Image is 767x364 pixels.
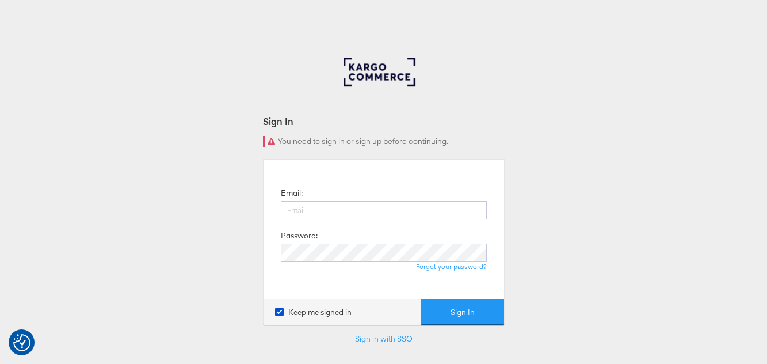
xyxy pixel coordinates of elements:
[275,307,352,318] label: Keep me signed in
[416,262,487,271] a: Forgot your password?
[421,299,504,325] button: Sign In
[281,201,487,219] input: Email
[281,230,318,241] label: Password:
[263,115,505,128] div: Sign In
[281,188,303,199] label: Email:
[13,334,30,351] img: Revisit consent button
[263,136,505,147] div: You need to sign in or sign up before continuing.
[355,333,413,344] a: Sign in with SSO
[13,334,30,351] button: Consent Preferences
